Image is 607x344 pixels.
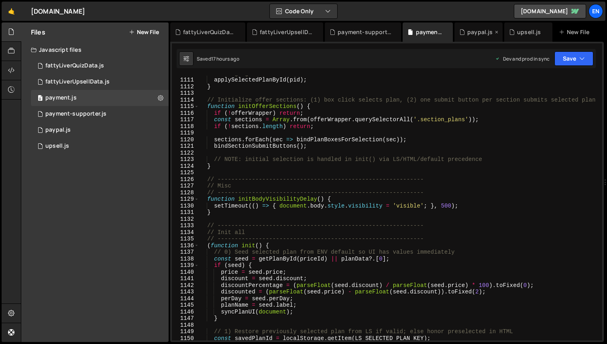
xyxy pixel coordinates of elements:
[172,176,199,183] div: 1126
[172,90,199,97] div: 1113
[172,309,199,316] div: 1146
[172,269,199,276] div: 1140
[45,110,106,118] div: payment-supporter.js
[172,136,199,143] div: 1120
[172,143,199,150] div: 1121
[31,74,169,90] div: 16956/46565.js
[172,156,199,163] div: 1123
[172,150,199,157] div: 1122
[172,83,199,90] div: 1112
[31,58,169,74] div: 16956/46566.js
[172,97,199,104] div: 1114
[197,55,239,62] div: Saved
[183,28,236,36] div: fattyLiverQuizData.js
[172,189,199,196] div: 1128
[31,122,169,138] div: 16956/46550.js
[172,103,199,110] div: 1115
[211,55,239,62] div: 17 hours ago
[45,78,110,85] div: fattyLiverUpsellData.js
[2,2,21,21] a: 🤙
[172,196,199,203] div: 1129
[172,169,199,176] div: 1125
[172,242,199,249] div: 1136
[172,249,199,256] div: 1137
[172,335,199,342] div: 1150
[172,216,199,223] div: 1132
[172,295,199,302] div: 1144
[260,28,314,36] div: fattyLiverUpsellData.js
[559,28,593,36] div: New File
[270,4,337,18] button: Code Only
[38,96,43,102] span: 0
[172,282,199,289] div: 1142
[589,4,603,18] a: En
[31,28,45,37] h2: Files
[495,55,550,62] div: Dev and prod in sync
[172,229,199,236] div: 1134
[172,275,199,282] div: 1141
[172,289,199,295] div: 1143
[21,42,169,58] div: Javascript files
[172,209,199,216] div: 1131
[554,51,593,66] button: Save
[172,130,199,136] div: 1119
[172,110,199,117] div: 1116
[172,222,199,229] div: 1133
[514,4,586,18] a: [DOMAIN_NAME]
[172,183,199,189] div: 1127
[416,28,443,36] div: payment.js
[31,138,169,154] div: 16956/46524.js
[45,94,77,102] div: payment.js
[31,90,169,106] div: 16956/46551.js
[172,328,199,335] div: 1149
[467,28,493,36] div: paypal.js
[338,28,391,36] div: payment-supporter.js
[31,6,85,16] div: [DOMAIN_NAME]
[172,123,199,130] div: 1118
[45,62,104,69] div: fattyLiverQuizData.js
[172,77,199,83] div: 1111
[172,236,199,242] div: 1135
[45,126,71,134] div: paypal.js
[172,302,199,309] div: 1145
[172,256,199,263] div: 1138
[172,262,199,269] div: 1139
[172,315,199,322] div: 1147
[172,116,199,123] div: 1117
[31,106,169,122] div: 16956/46552.js
[517,28,541,36] div: upsell.js
[172,322,199,329] div: 1148
[172,163,199,170] div: 1124
[172,203,199,210] div: 1130
[45,142,69,150] div: upsell.js
[129,29,159,35] button: New File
